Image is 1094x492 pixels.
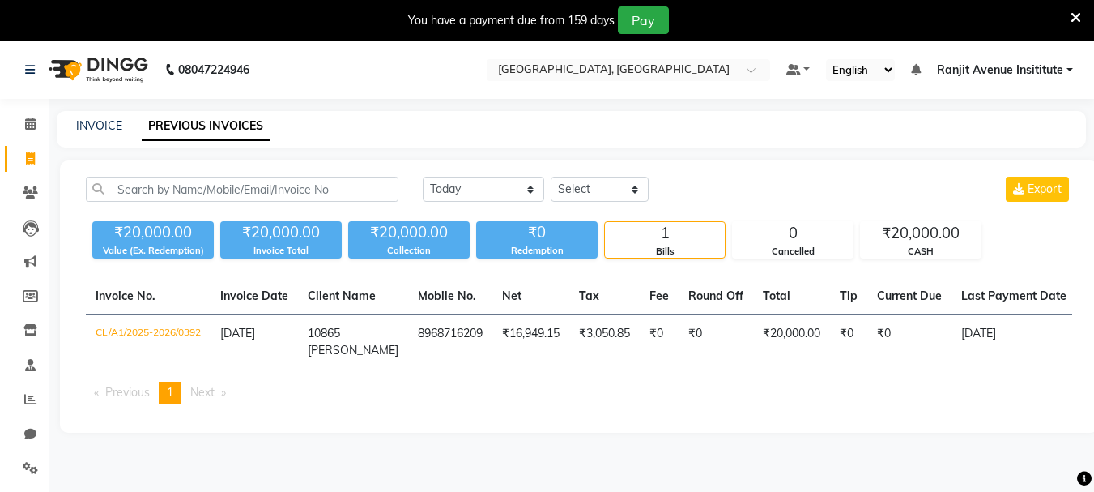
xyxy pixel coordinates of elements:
td: ₹0 [679,315,753,370]
b: 08047224946 [178,47,249,92]
td: ₹0 [640,315,679,370]
div: You have a payment due from 159 days [408,12,615,29]
button: Pay [618,6,669,34]
div: ₹20,000.00 [220,221,342,244]
img: logo [41,47,152,92]
input: Search by Name/Mobile/Email/Invoice No [86,177,398,202]
span: Ranjit Avenue Insititute [937,62,1063,79]
td: ₹0 [830,315,867,370]
td: ₹20,000.00 [753,315,830,370]
div: CASH [861,245,981,259]
button: Export [1006,177,1069,202]
div: ₹20,000.00 [92,221,214,244]
div: 0 [733,222,853,245]
td: CL/A1/2025-2026/0392 [86,315,211,370]
span: Last Payment Date [961,289,1066,303]
td: 8968716209 [408,315,492,370]
span: Net [502,289,521,303]
span: 10865 [PERSON_NAME] [308,326,398,357]
div: Collection [348,244,470,258]
div: Bills [605,245,725,259]
span: Total [763,289,790,303]
div: ₹20,000.00 [861,222,981,245]
span: Invoice Date [220,289,288,303]
span: Client Name [308,289,376,303]
div: ₹0 [476,221,598,244]
div: Value (Ex. Redemption) [92,244,214,258]
td: ₹3,050.85 [569,315,640,370]
td: ₹0 [867,315,951,370]
span: Invoice No. [96,289,155,303]
span: 1 [167,385,173,400]
span: Current Due [877,289,942,303]
span: Tip [840,289,858,303]
div: ₹20,000.00 [348,221,470,244]
span: Previous [105,385,150,400]
div: Redemption [476,244,598,258]
td: [DATE] [951,315,1076,370]
span: Fee [649,289,669,303]
div: 1 [605,222,725,245]
span: [DATE] [220,326,255,340]
div: Invoice Total [220,244,342,258]
span: Export [1028,182,1062,196]
span: Next [190,385,215,400]
td: ₹16,949.15 [492,315,569,370]
div: Cancelled [733,245,853,259]
span: Round Off [688,289,743,303]
a: PREVIOUS INVOICES [142,112,270,141]
a: INVOICE [76,118,122,133]
span: Tax [579,289,599,303]
nav: Pagination [86,382,1072,404]
span: Mobile No. [418,289,476,303]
